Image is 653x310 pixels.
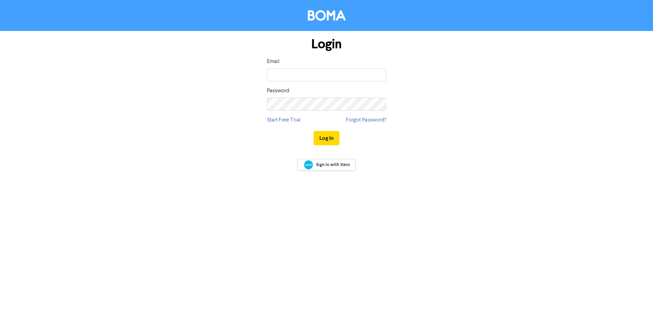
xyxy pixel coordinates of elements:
a: Sign In with Xero [297,159,356,171]
img: BOMA Logo [308,10,346,21]
img: Xero logo [304,160,313,169]
label: Email [267,58,280,66]
span: Sign In with Xero [316,162,350,168]
a: Forgot Password? [346,116,386,124]
label: Password [267,87,289,95]
h1: Login [267,36,386,52]
a: Start Free Trial [267,116,301,124]
button: Log In [314,131,339,145]
keeper-lock: Open Keeper Popup [374,71,382,79]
